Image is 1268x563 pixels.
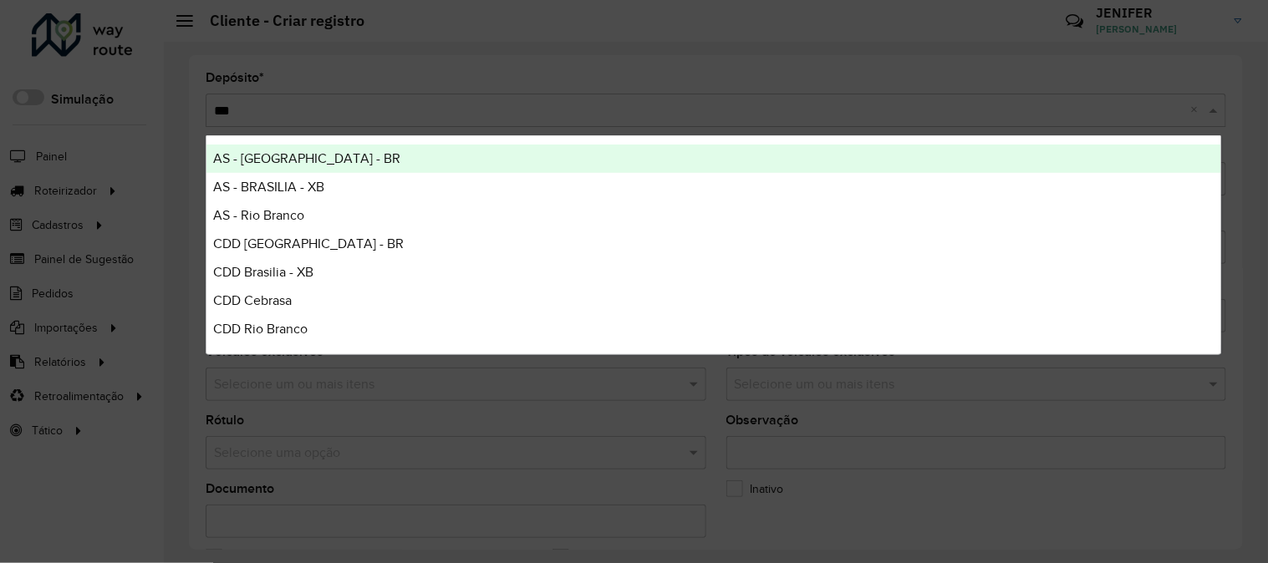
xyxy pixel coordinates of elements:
span: CDD Brasilia - XB [213,265,313,279]
span: CDD Cebrasa [213,293,292,307]
span: CDD Rio Branco [213,322,308,336]
ng-dropdown-panel: Options list [206,135,1222,355]
span: AS - Rio Branco [213,208,304,222]
span: AS - BRASILIA - XB [213,180,324,194]
span: CDD [GEOGRAPHIC_DATA] - BR [213,236,404,251]
span: AS - [GEOGRAPHIC_DATA] - BR [213,151,400,165]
